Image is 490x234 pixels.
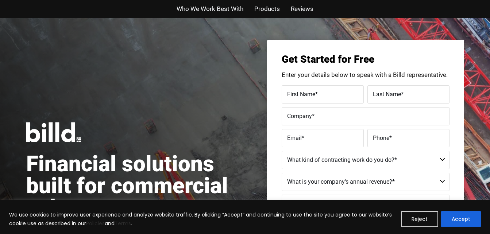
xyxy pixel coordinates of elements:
h3: Get Started for Free [282,54,450,65]
span: First Name [287,90,315,97]
span: Company [287,112,312,119]
button: Accept [441,211,481,227]
a: Terms [115,220,131,227]
button: Reject [401,211,438,227]
a: Reviews [291,4,313,14]
a: Products [254,4,280,14]
h1: Financial solutions built for commercial subcontractors [26,153,245,219]
a: Who We Work Best With [177,4,243,14]
span: Phone [373,134,389,141]
span: Last Name [373,90,401,97]
p: We use cookies to improve user experience and analyze website traffic. By clicking “Accept” and c... [9,210,396,228]
a: Policies [86,220,105,227]
span: Email [287,134,302,141]
p: Enter your details below to speak with a Billd representative. [282,72,450,78]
